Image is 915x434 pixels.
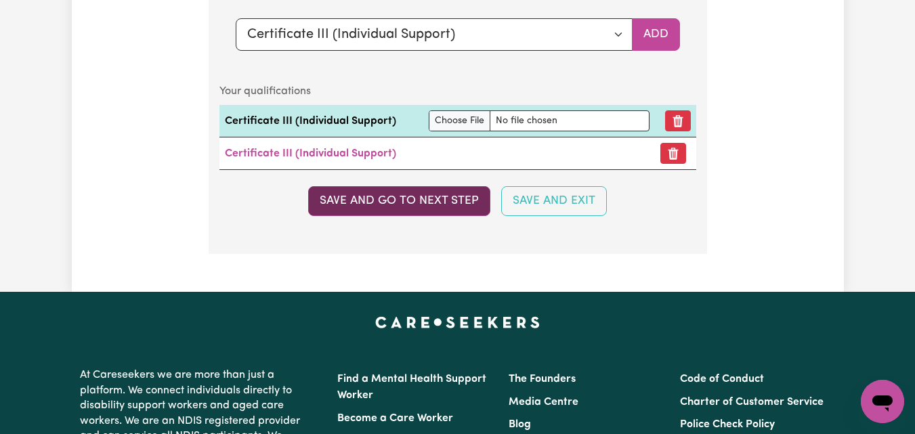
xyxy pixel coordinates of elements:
[501,186,607,216] button: Save and Exit
[509,397,578,408] a: Media Centre
[660,143,686,164] button: Remove certificate
[337,413,453,424] a: Become a Care Worker
[509,374,576,385] a: The Founders
[219,78,696,105] caption: Your qualifications
[308,186,490,216] button: Save and go to next step
[665,110,691,131] button: Remove qualification
[225,148,396,159] a: Certificate III (Individual Support)
[375,316,540,327] a: Careseekers home page
[861,380,904,423] iframe: Button to launch messaging window
[680,419,775,430] a: Police Check Policy
[632,18,680,51] button: Add selected qualification
[219,105,423,137] td: Certificate III (Individual Support)
[509,419,531,430] a: Blog
[337,374,486,401] a: Find a Mental Health Support Worker
[680,374,764,385] a: Code of Conduct
[680,397,824,408] a: Charter of Customer Service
